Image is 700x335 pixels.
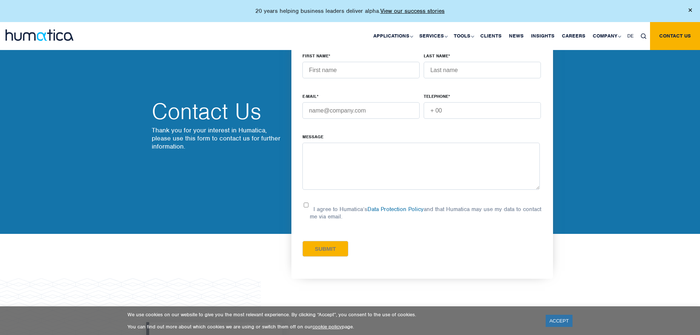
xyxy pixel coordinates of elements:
input: I agree to Humatica’sData Protection Policyand that Humatica may use my data to contact me via em... [302,203,310,207]
p: I agree to Humatica’s and that Humatica may use my data to contact me via email. [310,206,541,220]
a: View our success stories [380,7,445,15]
a: DE [624,22,637,50]
input: First name [302,62,420,78]
span: FIRST NAME [302,53,329,59]
input: name@company.com [302,102,420,119]
img: search_icon [641,33,646,39]
a: Insights [527,22,558,50]
span: E-MAIL [302,93,317,99]
a: cookie policy [312,324,342,330]
a: News [505,22,527,50]
a: Company [589,22,624,50]
img: logo [6,29,73,41]
input: Last name [424,62,541,78]
a: Clients [477,22,505,50]
p: You can find out more about which cookies we are using or switch them off on our page. [128,324,536,330]
a: Careers [558,22,589,50]
a: ACCEPT [546,315,572,327]
a: Tools [450,22,477,50]
span: TELEPHONE [424,93,448,99]
input: Submit [302,241,348,257]
a: Contact us [650,22,700,50]
span: Message [302,134,323,140]
span: LAST NAME [424,53,448,59]
a: Applications [370,22,416,50]
p: Thank you for your interest in Humatica, please use this form to contact us for further information. [152,126,284,150]
span: DE [627,33,633,39]
h2: Contact Us [152,100,284,122]
a: Services [416,22,450,50]
p: We use cookies on our website to give you the most relevant experience. By clicking “Accept”, you... [128,311,536,318]
a: Data Protection Policy [367,206,424,213]
p: 20 years helping business leaders deliver alpha. [255,7,445,15]
input: + 00 [424,102,541,119]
